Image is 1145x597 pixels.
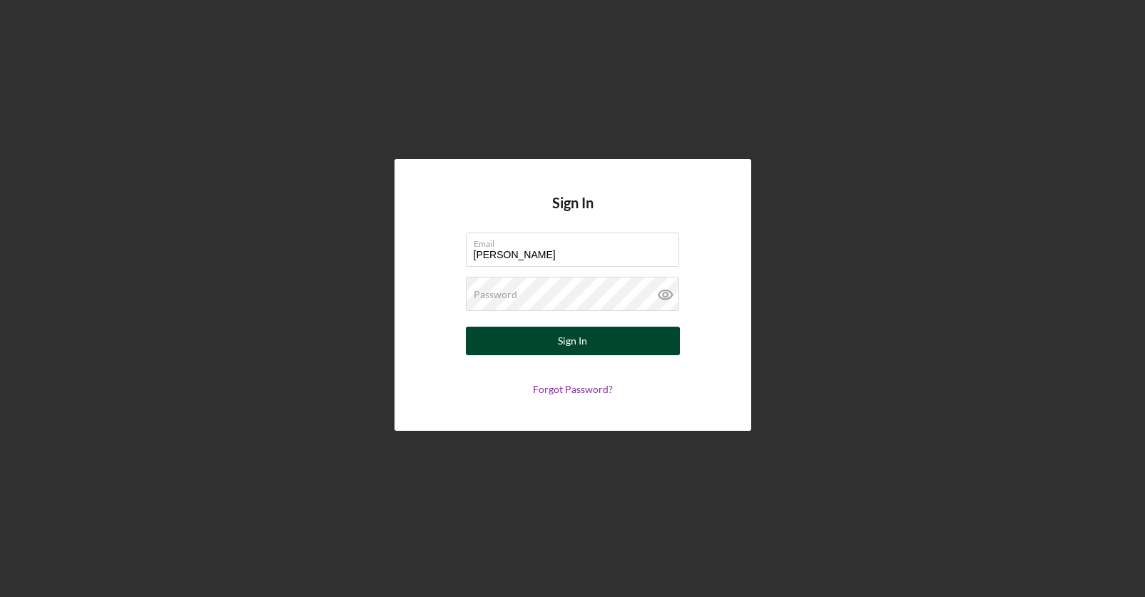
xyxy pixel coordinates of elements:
label: Password [474,289,517,300]
div: Sign In [558,327,587,355]
a: Forgot Password? [533,383,613,395]
h4: Sign In [552,195,594,233]
label: Email [474,233,679,249]
button: Sign In [466,327,680,355]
